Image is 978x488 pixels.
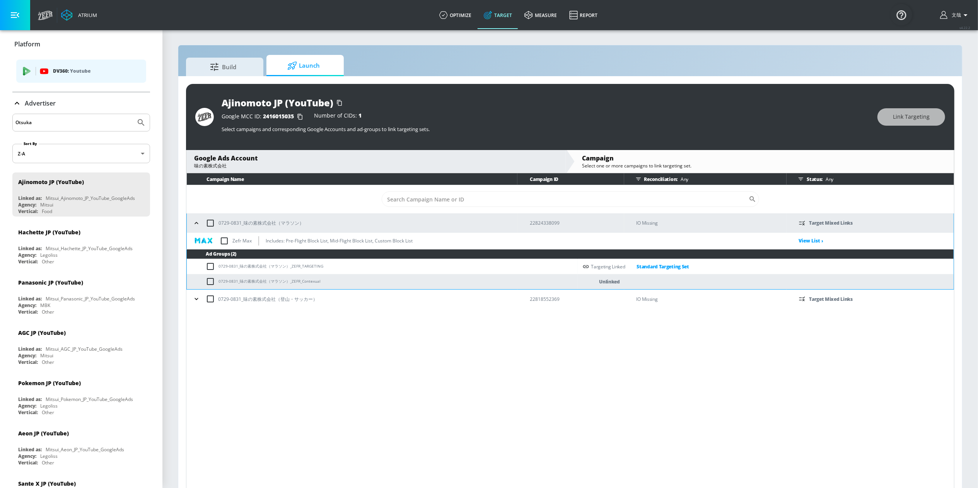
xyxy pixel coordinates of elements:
[18,178,84,186] div: Ajinomoto JP (YouTube)
[823,175,833,183] p: Any
[18,430,69,437] div: Aeon JP (YouTube)
[382,191,759,207] div: Search CID Name or Number
[46,446,124,453] div: Mitsui_Aeon_JP_YouTube_GoogleAds
[46,346,123,352] div: Mitsui_AGC_JP_YouTube_GoogleAds
[187,259,578,274] td: 0729-0831_味の素株式会社（マラソン）_ZEFR_TARGETING
[18,201,36,208] div: Agency:
[637,218,787,227] p: IO Missing
[61,9,97,21] a: Atrium
[12,424,150,468] div: Aeon JP (YouTube)Linked as:Mitsui_Aeon_JP_YouTube_GoogleAdsAgency:LegolissVertical:Other
[18,295,42,302] div: Linked as:
[222,96,333,109] div: Ajinomoto JP (YouTube)
[40,403,58,409] div: Legoliss
[70,67,90,75] p: Youtube
[12,323,150,367] div: AGC JP (YouTube)Linked as:Mitsui_AGC_JP_YouTube_GoogleAdsAgency:MitsuiVertical:Other
[18,258,38,265] div: Vertical:
[25,99,56,107] p: Advertiser
[517,173,624,185] th: Campaign ID
[18,309,38,315] div: Vertical:
[382,191,749,207] input: Search Campaign Name or ID
[16,60,146,83] div: DV360: Youtube
[582,154,946,162] div: Campaign
[959,26,970,30] span: v 4.22.2
[633,173,787,185] div: Reconciliation:
[18,396,42,403] div: Linked as:
[194,58,253,76] span: Build
[18,359,38,365] div: Vertical:
[18,446,42,453] div: Linked as:
[22,141,39,146] label: Sort By
[18,352,36,359] div: Agency:
[266,237,413,245] p: Includes: Pre-Flight Block List, Mid-Flight Block List, Custom Block List
[42,309,54,315] div: Other
[12,172,150,217] div: Ajinomoto JP (YouTube)Linked as:Mitsui_Ajinomoto_JP_YouTube_GoogleAdsAgency:MitsuiVertical:Food
[194,154,558,162] div: Google Ads Account
[42,409,54,416] div: Other
[809,218,853,227] p: Target Mixed Links
[18,302,36,309] div: Agency:
[12,273,150,317] div: Panasonic JP (YouTube)Linked as:Mitsui_Panasonic_JP_YouTube_GoogleAdsAgency:MBKVertical:Other
[18,346,42,352] div: Linked as:
[799,237,823,244] a: View List ›
[53,67,140,75] p: DV360:
[222,126,870,133] p: Select campaigns and corresponding Google Accounts and ad-groups to link targeting sets.
[891,4,912,26] button: Open Resource Center
[530,295,624,303] p: 22818552369
[14,40,40,48] p: Platform
[18,453,36,459] div: Agency:
[12,144,150,163] div: Z-A
[563,1,604,29] a: Report
[46,295,135,302] div: Mitsui_Panasonic_JP_YouTube_GoogleAds
[194,162,558,169] div: 味の素株式会社
[187,249,954,259] th: Ad Groups (2)
[518,1,563,29] a: measure
[133,114,150,131] button: Submit Search
[40,201,53,208] div: Mitsui
[18,480,76,487] div: Sante X JP (YouTube)
[187,274,578,289] td: 0729-0831_味の素株式会社（マラソン）_ZEFR_Contexual
[18,279,83,286] div: Panasonic JP (YouTube)
[358,112,362,119] span: 1
[12,374,150,418] div: Pokemon JP (YouTube)Linked as:Mitsui_Pokemon_JP_YouTube_GoogleAdsAgency:LegolissVertical:Other
[274,56,333,75] span: Launch
[625,262,689,271] a: Standard Targeting Set
[433,1,478,29] a: optimize
[18,252,36,258] div: Agency:
[46,245,133,252] div: Mitsui_Hachette_JP_YouTube_GoogleAds
[637,295,787,304] p: IO Missing
[949,12,961,19] span: login as: fumiya.nakamura@mbk-digital.co.jp
[42,359,54,365] div: Other
[40,453,58,459] div: Legoliss
[12,223,150,267] div: Hachette JP (YouTube)Linked as:Mitsui_Hachette_JP_YouTube_GoogleAdsAgency:LegolissVertical:Other
[263,113,294,120] span: 2416015035
[18,403,36,409] div: Agency:
[678,175,688,183] p: Any
[12,55,150,92] div: Platform
[42,258,54,265] div: Other
[18,208,38,215] div: Vertical:
[12,92,150,114] div: Advertiser
[75,12,97,19] div: Atrium
[16,56,146,88] ul: list of platforms
[18,409,38,416] div: Vertical:
[40,352,53,359] div: Mitsui
[186,150,566,173] div: Google Ads Account味の素株式会社
[218,219,304,227] p: 0729-0831_味の素株式会社（マラソン）
[46,396,133,403] div: Mitsui_Pokemon_JP_YouTube_GoogleAds
[314,113,362,121] div: Number of CIDs:
[940,10,970,20] button: 文哉
[218,295,318,303] p: 0729-0831_味の素株式会社（登山・サッカー）
[42,459,54,466] div: Other
[795,173,954,185] div: Status:
[530,219,624,227] p: 22824338099
[187,173,518,185] th: Campaign Name
[582,162,946,169] div: Select one or more campaigns to link targeting set.
[232,237,252,245] p: Zefr Max
[18,229,80,236] div: Hachette JP (YouTube)
[15,118,133,128] input: Search by name
[599,277,620,286] p: Unlinked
